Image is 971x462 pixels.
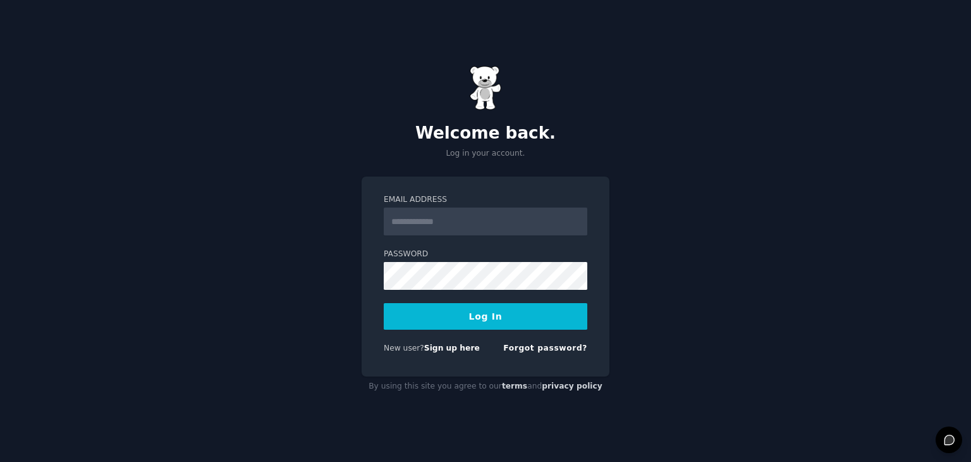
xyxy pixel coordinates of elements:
[384,194,587,206] label: Email Address
[384,344,424,353] span: New user?
[542,382,602,390] a: privacy policy
[362,377,609,397] div: By using this site you agree to our and
[362,123,609,144] h2: Welcome back.
[503,344,587,353] a: Forgot password?
[470,66,501,110] img: Gummy Bear
[362,148,609,159] p: Log in your account.
[384,249,587,260] label: Password
[424,344,480,353] a: Sign up here
[384,303,587,330] button: Log In
[502,382,527,390] a: terms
